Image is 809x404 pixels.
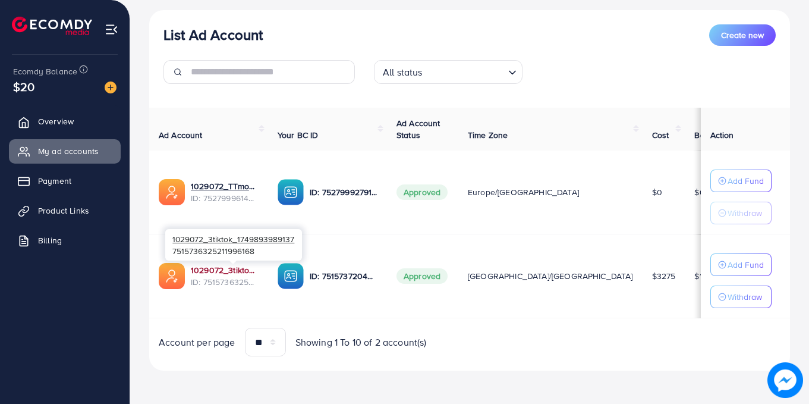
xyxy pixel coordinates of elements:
span: Account per page [159,336,235,349]
a: Product Links [9,199,121,223]
span: Europe/[GEOGRAPHIC_DATA] [468,186,579,198]
h3: List Ad Account [163,26,263,43]
p: ID: 7527999279103574032 [310,185,377,199]
span: Overview [38,115,74,127]
button: Withdraw [710,202,772,224]
span: Your BC ID [278,129,319,141]
img: menu [105,23,118,36]
a: Overview [9,109,121,133]
span: All status [380,64,425,81]
span: Ad Account Status [396,117,440,141]
a: 1029072_TTmonigrow_1752749004212 [191,180,259,192]
button: Add Fund [710,253,772,276]
div: Search for option [374,60,522,84]
span: Cost [652,129,669,141]
a: 1029072_3tiktok_1749893989137 [191,264,259,276]
span: Ad Account [159,129,203,141]
img: image [769,364,802,397]
button: Create new [709,24,776,46]
span: Product Links [38,205,89,217]
a: Payment [9,169,121,193]
span: Action [710,129,734,141]
p: Withdraw [728,290,762,304]
p: ID: 7515737204606648321 [310,269,377,283]
span: Ecomdy Balance [13,65,77,77]
span: Approved [396,268,448,284]
span: Time Zone [468,129,508,141]
span: Billing [38,234,62,246]
span: $20 [13,78,34,95]
span: Approved [396,184,448,200]
span: My ad accounts [38,145,99,157]
img: ic-ba-acc.ded83a64.svg [278,179,304,205]
span: 1029072_3tiktok_1749893989137 [172,233,294,245]
img: logo [12,17,92,35]
span: Create new [721,29,764,41]
div: <span class='underline'>1029072_TTmonigrow_1752749004212</span></br>7527999614847467521 [191,180,259,205]
p: Add Fund [728,258,764,272]
a: Billing [9,228,121,252]
div: 7515736325211996168 [165,229,302,261]
button: Withdraw [710,286,772,308]
button: Add Fund [710,170,772,192]
p: Add Fund [728,174,764,188]
span: Payment [38,175,71,187]
img: image [105,82,117,93]
span: $0 [652,186,662,198]
span: ID: 7527999614847467521 [191,192,259,204]
img: ic-ads-acc.e4c84228.svg [159,179,185,205]
span: $3275 [652,270,676,282]
input: Search for option [426,61,503,81]
img: ic-ba-acc.ded83a64.svg [278,263,304,289]
a: My ad accounts [9,139,121,163]
span: [GEOGRAPHIC_DATA]/[GEOGRAPHIC_DATA] [468,270,633,282]
span: ID: 7515736325211996168 [191,276,259,288]
span: Showing 1 To 10 of 2 account(s) [295,336,427,349]
p: Withdraw [728,206,762,220]
img: ic-ads-acc.e4c84228.svg [159,263,185,289]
